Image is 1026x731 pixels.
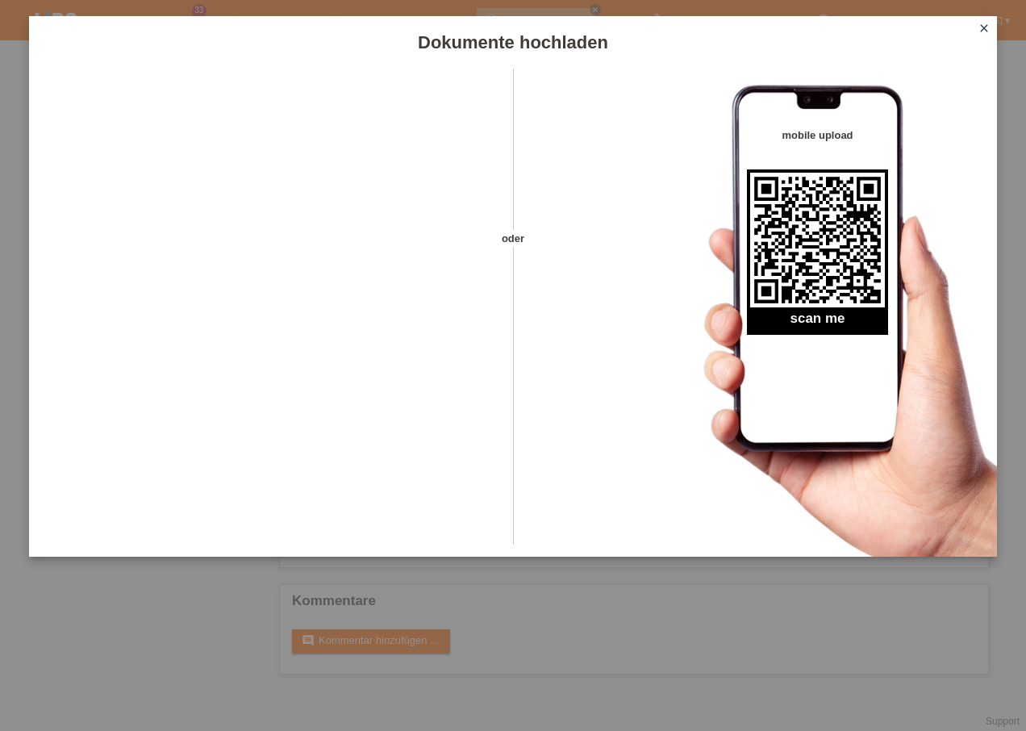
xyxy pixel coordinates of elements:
h1: Dokumente hochladen [29,32,997,52]
i: close [978,22,991,35]
h2: scan me [747,311,888,335]
a: close [974,20,995,39]
iframe: Upload [53,109,485,512]
h4: mobile upload [747,129,888,141]
span: oder [485,230,541,247]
